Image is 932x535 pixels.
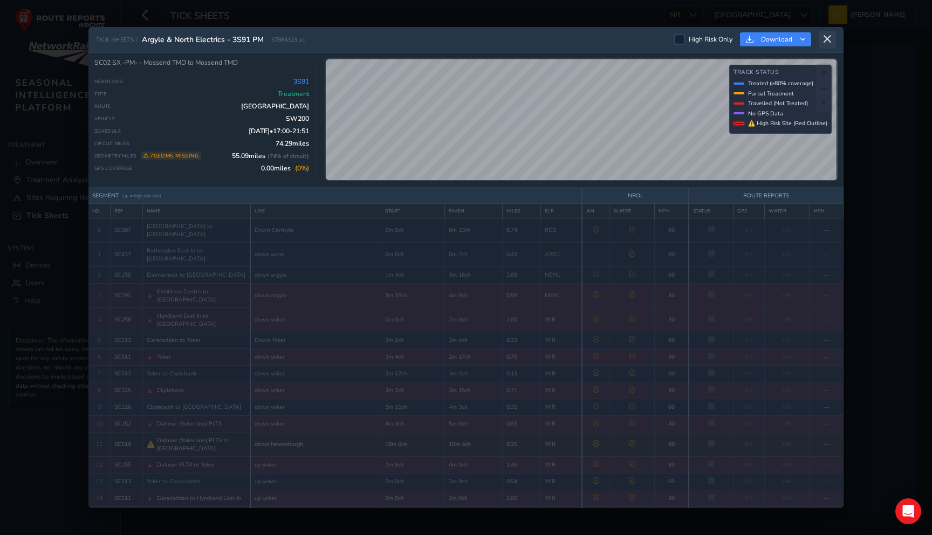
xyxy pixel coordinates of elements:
[582,188,689,204] th: NROL
[250,283,381,307] td: down argyle
[810,283,844,307] td: —
[810,490,844,506] td: —
[502,307,540,332] td: 2.00
[381,473,444,490] td: 2m 0ch
[783,353,791,361] span: 0%
[147,461,153,469] span: ▲
[444,203,502,218] th: FINISH
[444,218,502,242] td: 6m 13ch
[783,386,791,394] span: 0%
[764,203,809,218] th: WATER
[810,432,844,456] td: —
[502,242,540,266] td: 0.43
[654,490,689,506] td: 30
[540,332,582,348] td: YKR
[295,164,309,173] span: ( 0 %)
[381,242,444,266] td: 0m 0ch
[250,365,381,382] td: down yoker
[502,283,540,307] td: 0.59
[261,164,309,173] span: 0.00 miles
[444,473,502,490] td: 2m 9ch
[147,420,153,428] span: ▲
[654,266,689,283] td: 60
[748,90,794,98] span: Partial Treatment
[783,369,791,378] span: 0%
[654,365,689,382] td: 60
[502,432,540,456] td: 0.25
[250,203,381,218] th: LINE
[147,403,241,411] span: Clydebank to [GEOGRAPHIC_DATA]
[141,152,202,160] span: 7 geoms missing
[810,242,844,266] td: —
[444,382,502,399] td: 3m 15ch
[444,242,502,266] td: 0m 7ch
[249,127,309,135] span: [DATE] • 17:00 - 21:51
[745,291,753,299] span: 0%
[147,271,245,279] span: Dalmarnock to [GEOGRAPHIC_DATA]
[250,242,381,266] td: down wcml
[745,494,753,502] span: 0%
[745,369,753,378] span: 0%
[268,152,309,160] span: ( 74 % of circuit)
[745,461,753,469] span: 0%
[147,494,153,503] span: ▲
[381,490,444,506] td: 0m 0ch
[381,348,444,365] td: 2m 4ch
[748,119,827,127] span: ⚠ High Risk Site (Red Outline)
[381,266,444,283] td: 1m 4ch
[157,353,171,361] span: Yoker
[540,365,582,382] td: YKR
[502,332,540,348] td: 0.23
[654,348,689,365] td: 40
[147,353,153,361] span: ▲
[444,415,502,432] td: 5m 0ch
[444,266,502,283] td: 3m 16ch
[381,332,444,348] td: 2m 0ch
[502,399,540,415] td: 0.35
[783,315,791,324] span: 0%
[734,203,765,218] th: GPS
[540,203,582,218] th: ELR
[748,109,783,118] span: No GPS Data
[444,332,502,348] td: 2m 4ch
[94,152,202,160] span: Geometry Miles
[147,222,246,238] span: [GEOGRAPHIC_DATA] to [GEOGRAPHIC_DATA]
[502,415,540,432] td: 0.83
[654,415,689,432] td: 40
[444,456,502,473] td: 4m 0ch
[540,382,582,399] td: YKR
[748,79,813,87] span: Treated (≥80% coverage)
[502,203,540,218] th: MILES
[745,315,753,324] span: 0%
[241,102,309,111] span: [GEOGRAPHIC_DATA]
[250,456,381,473] td: up yoker
[654,456,689,473] td: 40
[582,203,609,218] th: AM
[540,473,582,490] td: YKR
[381,399,444,415] td: 3m 15ch
[654,203,689,218] th: MPH
[381,432,444,456] td: 10m 0ch
[147,386,153,395] span: ▲
[745,250,753,258] span: 0%
[250,348,381,365] td: down yoker
[157,420,222,428] span: Dalmuir (Yoker line) PLT3
[810,332,844,348] td: —
[654,473,689,490] td: 60
[250,266,381,283] td: down argyle
[147,369,196,378] span: Yoker to Clydebank
[381,283,444,307] td: 3m 16ch
[810,266,844,283] td: —
[88,188,582,204] th: SEGMENT
[810,203,844,218] th: MPH
[783,226,791,234] span: 0%
[745,336,753,344] span: 0%
[540,348,582,365] td: YKR
[157,287,246,304] span: Exhibition Centre to [GEOGRAPHIC_DATA]
[381,415,444,432] td: 4m 3ch
[276,139,309,148] span: 74.29 miles
[540,266,582,283] td: NEM1
[250,218,381,242] td: Down Carmyle
[147,440,155,449] span: ⚠️
[157,386,184,394] span: Clydebank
